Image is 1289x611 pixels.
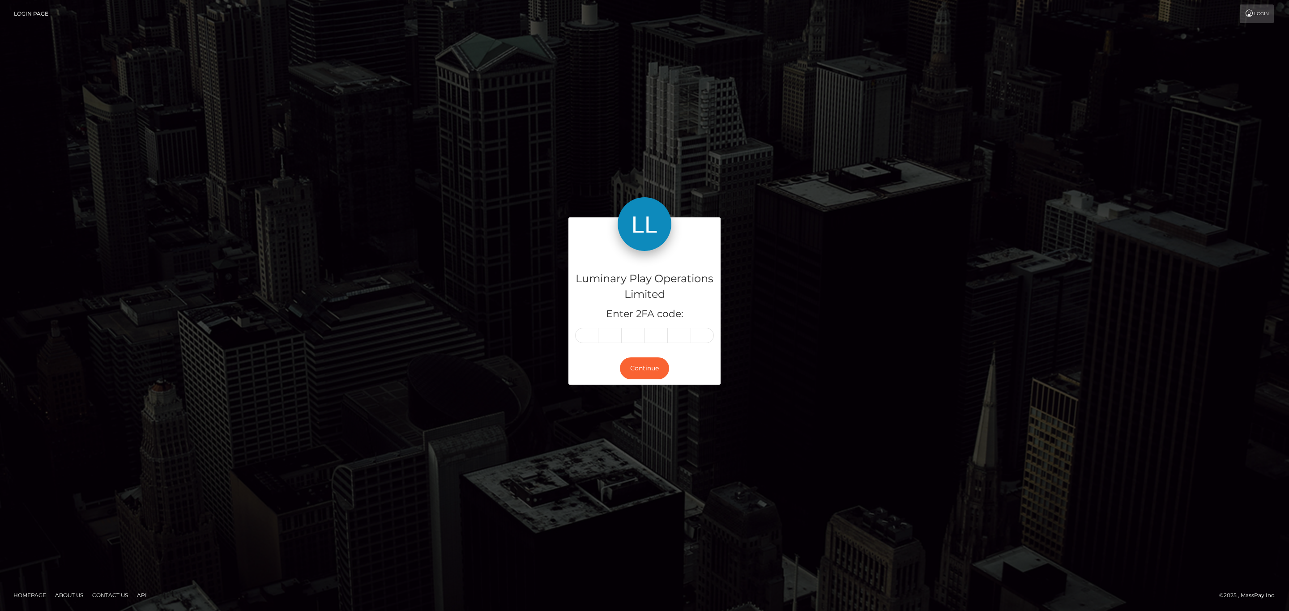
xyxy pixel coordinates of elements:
a: Login [1240,4,1274,23]
h5: Enter 2FA code: [575,307,714,321]
a: About Us [51,588,87,602]
div: © 2025 , MassPay Inc. [1219,590,1282,600]
h4: Luminary Play Operations Limited [575,271,714,302]
a: Homepage [10,588,50,602]
a: API [133,588,150,602]
a: Login Page [14,4,48,23]
img: Luminary Play Operations Limited [618,197,671,251]
a: Contact Us [89,588,132,602]
button: Continue [620,357,669,379]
